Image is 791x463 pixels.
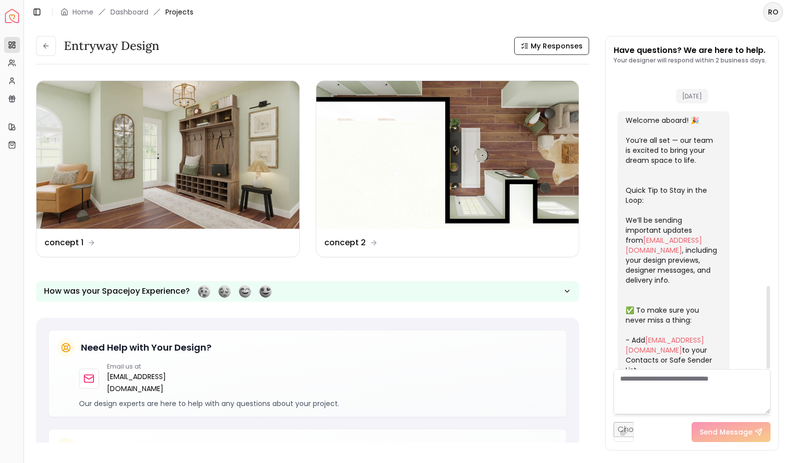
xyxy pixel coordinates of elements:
[36,81,299,229] img: concept 1
[36,80,300,257] a: concept 1concept 1
[64,38,159,54] h3: entryway design
[107,363,187,371] p: Email us at
[110,7,148,17] a: Dashboard
[107,371,187,395] a: [EMAIL_ADDRESS][DOMAIN_NAME]
[316,80,580,257] a: concept 2concept 2
[763,2,783,22] button: RO
[5,9,19,23] img: Spacejoy Logo
[764,3,782,21] span: RO
[614,44,767,56] p: Have questions? We are here to help.
[60,7,193,17] nav: breadcrumb
[81,440,217,454] h5: Stay Updated on Your Project
[44,285,190,297] p: How was your Spacejoy Experience?
[626,335,704,355] a: [EMAIL_ADDRESS][DOMAIN_NAME]
[79,399,558,409] p: Our design experts are here to help with any questions about your project.
[36,281,579,302] button: How was your Spacejoy Experience?Feeling terribleFeeling badFeeling goodFeeling awesome
[626,235,702,255] a: [EMAIL_ADDRESS][DOMAIN_NAME]
[44,237,83,249] dd: concept 1
[514,37,589,55] button: My Responses
[324,237,366,249] dd: concept 2
[614,56,767,64] p: Your designer will respond within 2 business days.
[316,81,579,229] img: concept 2
[165,7,193,17] span: Projects
[81,341,211,355] h5: Need Help with Your Design?
[5,9,19,23] a: Spacejoy
[676,89,708,103] span: [DATE]
[531,41,583,51] span: My Responses
[72,7,93,17] a: Home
